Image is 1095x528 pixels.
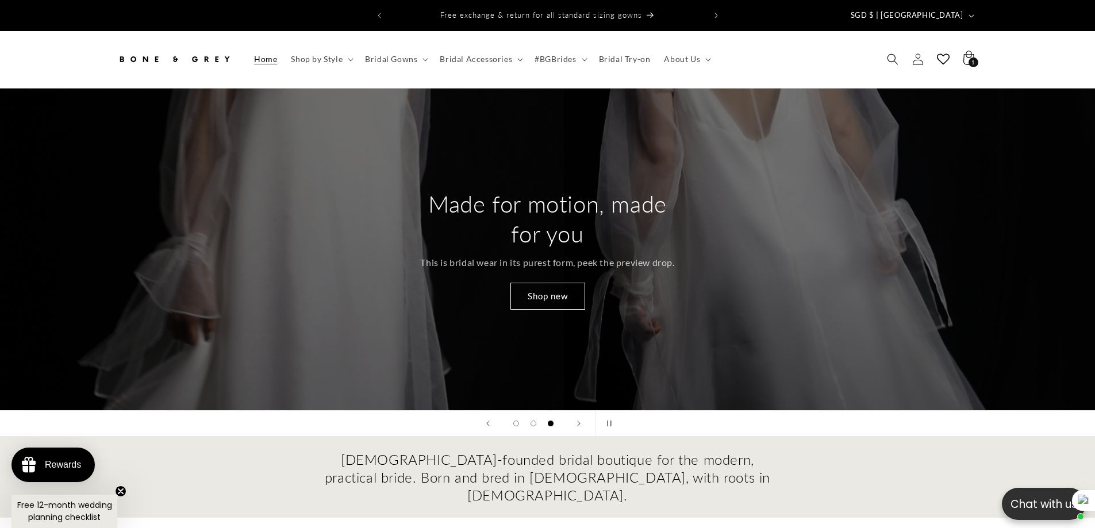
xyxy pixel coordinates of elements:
h2: Made for motion, made for you [411,189,684,249]
summary: #BGBrides [528,47,591,71]
p: This is bridal wear in its purest form, peek the preview drop. [420,255,674,271]
button: Previous slide [475,411,501,436]
summary: Bridal Gowns [358,47,433,71]
button: Previous announcement [367,5,392,26]
span: Bridal Gowns [365,54,417,64]
span: About Us [664,54,700,64]
span: Bridal Try-on [599,54,651,64]
a: Home [247,47,284,71]
h2: [DEMOGRAPHIC_DATA]-founded bridal boutique for the modern, practical bride. Born and bred in [DEM... [324,450,772,504]
summary: About Us [657,47,716,71]
a: Shop new [510,283,585,310]
span: SGD $ | [GEOGRAPHIC_DATA] [851,10,963,21]
span: Home [254,54,277,64]
button: Pause slideshow [595,411,620,436]
summary: Search [880,47,905,72]
a: Bridal Try-on [592,47,658,71]
summary: Bridal Accessories [433,47,528,71]
button: Load slide 1 of 3 [508,415,525,432]
img: Bone and Grey Bridal [117,47,232,72]
button: Close teaser [115,485,126,497]
button: Next slide [566,411,591,436]
span: 1 [971,57,975,67]
summary: Shop by Style [284,47,358,71]
a: Bone and Grey Bridal [112,43,236,76]
button: Load slide 3 of 3 [542,415,559,432]
button: Next announcement [704,5,729,26]
span: #BGBrides [535,54,576,64]
p: Chat with us [1002,496,1086,512]
button: Open chatbox [1002,488,1086,520]
span: Shop by Style [291,54,343,64]
button: SGD $ | [GEOGRAPHIC_DATA] [844,5,979,26]
span: Free 12-month wedding planning checklist [17,499,112,523]
span: Bridal Accessories [440,54,512,64]
div: Rewards [45,460,81,470]
button: Load slide 2 of 3 [525,415,542,432]
div: Free 12-month wedding planning checklistClose teaser [11,495,117,528]
span: Free exchange & return for all standard sizing gowns [440,10,642,20]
